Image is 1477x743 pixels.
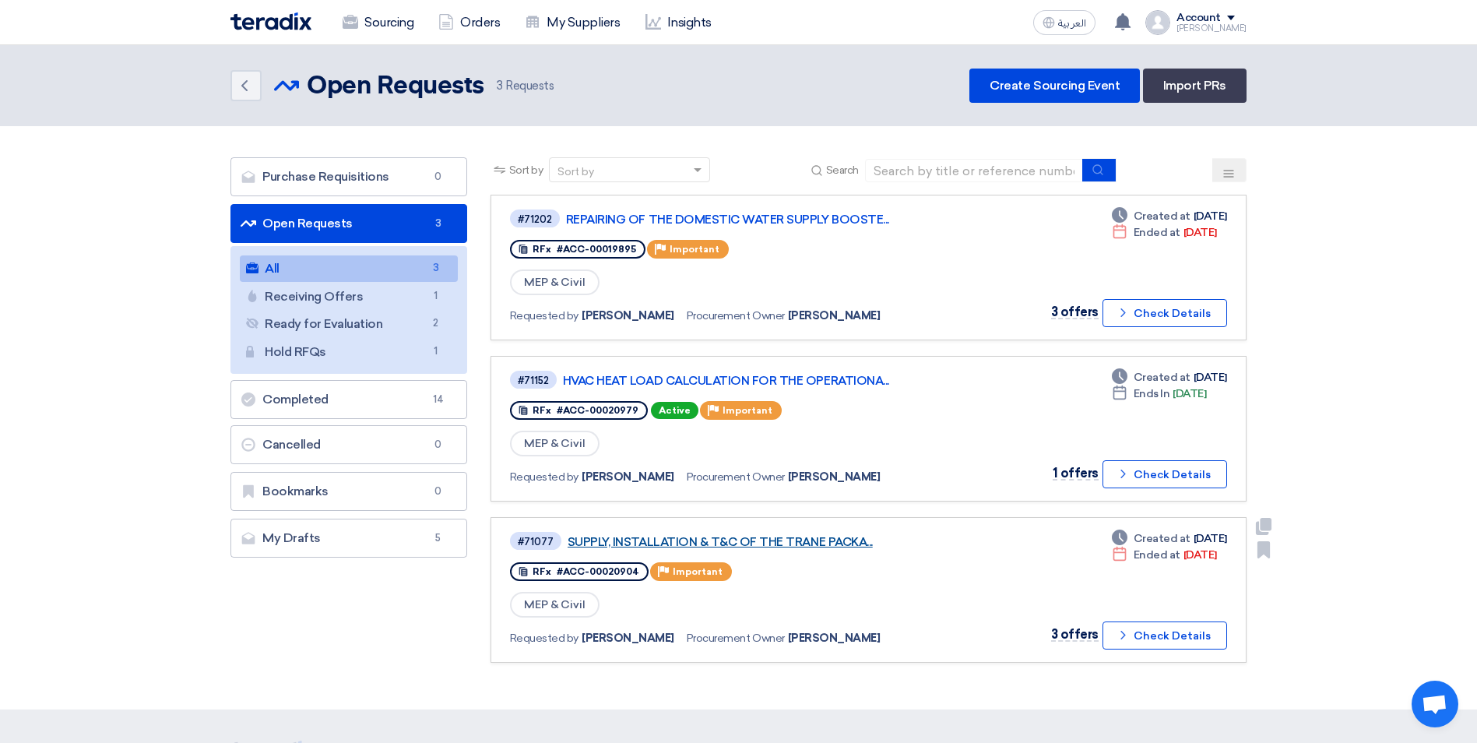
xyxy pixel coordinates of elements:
[1134,208,1190,224] span: Created at
[1134,547,1180,563] span: Ended at
[1051,627,1099,642] span: 3 offers
[788,308,881,324] span: [PERSON_NAME]
[1053,466,1099,481] span: 1 offers
[497,77,554,95] span: Requests
[1112,369,1227,386] div: [DATE]
[510,308,578,324] span: Requested by
[1112,224,1217,241] div: [DATE]
[788,469,881,485] span: [PERSON_NAME]
[427,343,445,360] span: 1
[330,5,426,40] a: Sourcing
[230,12,311,30] img: Teradix logo
[533,244,551,255] span: RFx
[307,71,484,102] h2: Open Requests
[1058,18,1086,29] span: العربية
[582,469,674,485] span: [PERSON_NAME]
[1102,622,1227,650] button: Check Details
[1134,369,1190,386] span: Created at
[240,311,458,337] a: Ready for Evaluation
[230,519,467,558] a: My Drafts5
[518,214,552,224] div: #71202
[566,213,955,227] a: REPAIRING OF THE DOMESTIC WATER SUPPLY BOOSTE...
[510,269,600,295] span: MEP & Civil
[1143,69,1247,103] a: Import PRs
[427,288,445,305] span: 1
[429,216,448,231] span: 3
[426,5,512,40] a: Orders
[1145,10,1170,35] img: profile_test.png
[651,402,698,419] span: Active
[427,315,445,332] span: 2
[582,308,674,324] span: [PERSON_NAME]
[1134,386,1170,402] span: Ends In
[687,469,785,485] span: Procurement Owner
[497,79,503,93] span: 3
[240,339,458,365] a: Hold RFQs
[518,375,549,386] div: #71152
[557,244,636,255] span: #ACC-00019895
[427,260,445,276] span: 3
[557,566,639,577] span: #ACC-00020904
[1102,460,1227,488] button: Check Details
[687,308,785,324] span: Procurement Owner
[826,162,859,178] span: Search
[1112,386,1207,402] div: [DATE]
[510,431,600,456] span: MEP & Civil
[429,530,448,546] span: 5
[670,244,719,255] span: Important
[230,472,467,511] a: Bookmarks0
[1112,530,1227,547] div: [DATE]
[1412,681,1458,727] a: Open chat
[1112,208,1227,224] div: [DATE]
[518,537,554,547] div: #71077
[510,469,578,485] span: Requested by
[429,169,448,185] span: 0
[510,592,600,618] span: MEP & Civil
[557,164,594,180] div: Sort by
[865,159,1083,182] input: Search by title or reference number
[230,380,467,419] a: Completed14
[1112,547,1217,563] div: [DATE]
[510,630,578,646] span: Requested by
[1051,305,1099,319] span: 3 offers
[429,437,448,452] span: 0
[509,162,543,178] span: Sort by
[429,392,448,407] span: 14
[969,69,1140,103] a: Create Sourcing Event
[723,405,772,416] span: Important
[633,5,724,40] a: Insights
[533,566,551,577] span: RFx
[582,630,674,646] span: [PERSON_NAME]
[1134,224,1180,241] span: Ended at
[563,374,952,388] a: HVAC HEAT LOAD CALCULATION FOR THE OPERATIONA...
[512,5,632,40] a: My Suppliers
[1134,530,1190,547] span: Created at
[230,204,467,243] a: Open Requests3
[230,157,467,196] a: Purchase Requisitions0
[788,630,881,646] span: [PERSON_NAME]
[240,255,458,282] a: All
[557,405,638,416] span: #ACC-00020979
[1033,10,1095,35] button: العربية
[1176,24,1247,33] div: [PERSON_NAME]
[429,484,448,499] span: 0
[568,535,957,549] a: SUPPLY, INSTALLATION & T&C OF THE TRANE PACKA...
[240,283,458,310] a: Receiving Offers
[230,425,467,464] a: Cancelled0
[687,630,785,646] span: Procurement Owner
[1176,12,1221,25] div: Account
[673,566,723,577] span: Important
[1102,299,1227,327] button: Check Details
[533,405,551,416] span: RFx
